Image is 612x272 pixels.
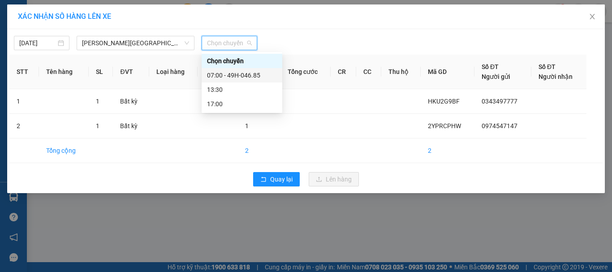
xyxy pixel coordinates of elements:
th: Tổng cước [280,55,331,89]
td: 2 [9,114,39,138]
div: 07:00 - 49H-046.85 [207,70,277,80]
td: 2 [421,138,474,163]
span: Gia Lai - Đà Lạt [82,36,189,50]
span: rollback [260,176,267,183]
th: Mã GD [421,55,474,89]
td: Bất kỳ [113,89,149,114]
td: Tổng cộng [39,138,89,163]
td: Bất kỳ [113,114,149,138]
span: 0974547147 [482,122,517,130]
span: Số ĐT [539,63,556,70]
button: rollbackQuay lại [253,172,300,186]
span: 2YPRCPHW [428,122,461,130]
div: 13:30 [207,85,277,95]
span: 1 [96,122,99,130]
div: Chọn chuyến [202,54,282,68]
span: 1 [245,122,249,130]
span: 1 [96,98,99,105]
th: SL [89,55,113,89]
button: Close [580,4,605,30]
span: Người gửi [482,73,510,80]
button: uploadLên hàng [309,172,359,186]
span: Chọn chuyến [207,36,252,50]
th: CC [356,55,382,89]
th: Tên hàng [39,55,89,89]
span: 0343497777 [482,98,517,105]
div: Chọn chuyến [207,56,277,66]
th: Thu hộ [381,55,420,89]
div: 17:00 [207,99,277,109]
span: down [184,40,190,46]
th: CR [331,55,356,89]
td: 1 [9,89,39,114]
td: 2 [238,138,280,163]
input: 13/10/2025 [19,38,56,48]
th: STT [9,55,39,89]
span: XÁC NHẬN SỐ HÀNG LÊN XE [18,12,111,21]
span: Quay lại [270,174,293,184]
th: ĐVT [113,55,149,89]
span: Số ĐT [482,63,499,70]
th: Ghi chú [198,55,238,89]
span: close [589,13,596,20]
th: Loại hàng [149,55,198,89]
span: HKU2G9BF [428,98,460,105]
span: Người nhận [539,73,573,80]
